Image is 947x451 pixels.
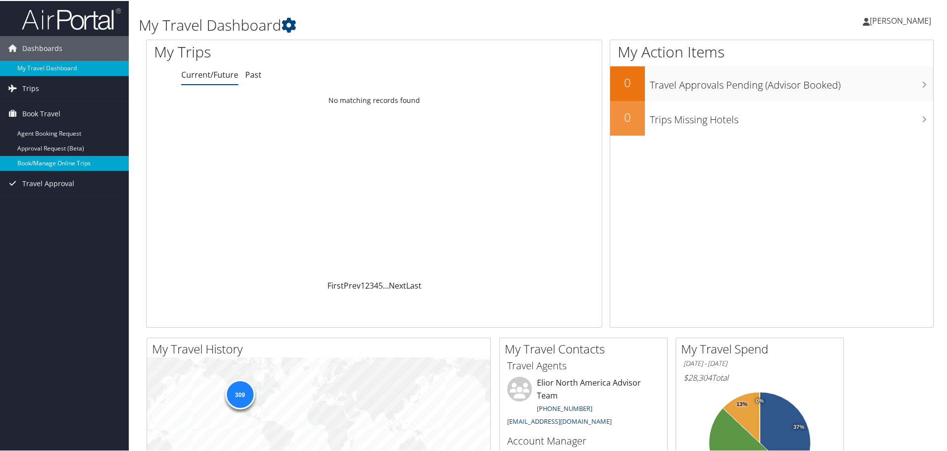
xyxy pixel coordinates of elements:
[684,371,836,382] h6: Total
[406,279,421,290] a: Last
[505,340,667,356] h2: My Travel Contacts
[684,371,712,382] span: $28,304
[863,5,941,35] a: [PERSON_NAME]
[610,73,645,90] h2: 0
[681,340,843,356] h2: My Travel Spend
[737,401,747,406] tspan: 13%
[870,14,931,25] span: [PERSON_NAME]
[22,170,74,195] span: Travel Approval
[389,279,406,290] a: Next
[610,41,933,61] h1: My Action Items
[361,279,365,290] a: 1
[650,107,933,126] h3: Trips Missing Hotels
[537,403,592,412] a: [PHONE_NUMBER]
[327,279,344,290] a: First
[756,397,764,403] tspan: 0%
[225,379,255,408] div: 309
[383,279,389,290] span: …
[181,68,238,79] a: Current/Future
[245,68,262,79] a: Past
[507,416,612,425] a: [EMAIL_ADDRESS][DOMAIN_NAME]
[684,358,836,367] h6: [DATE] - [DATE]
[154,41,405,61] h1: My Trips
[365,279,369,290] a: 2
[152,340,490,356] h2: My Travel History
[369,279,374,290] a: 3
[507,358,660,372] h3: Travel Agents
[22,75,39,100] span: Trips
[139,14,674,35] h1: My Travel Dashboard
[147,91,602,108] td: No matching records found
[610,65,933,100] a: 0Travel Approvals Pending (Advisor Booked)
[22,6,121,30] img: airportal-logo.png
[650,72,933,91] h3: Travel Approvals Pending (Advisor Booked)
[610,100,933,135] a: 0Trips Missing Hotels
[344,279,361,290] a: Prev
[374,279,378,290] a: 4
[610,108,645,125] h2: 0
[22,100,60,125] span: Book Travel
[378,279,383,290] a: 5
[502,376,665,429] li: Elior North America Advisor Team
[22,35,62,60] span: Dashboards
[507,433,660,447] h3: Account Manager
[793,423,804,429] tspan: 37%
